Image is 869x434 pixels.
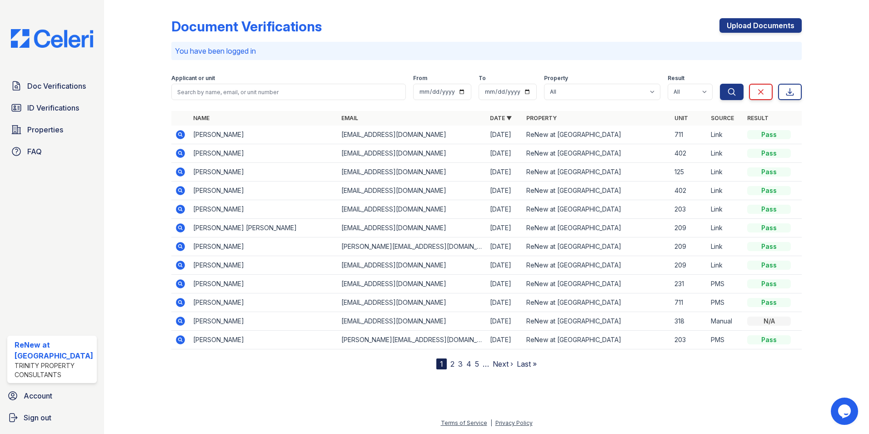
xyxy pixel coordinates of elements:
[4,29,100,48] img: CE_Logo_Blue-a8612792a0a2168367f1c8372b55b34899dd931a85d93a1a3d3e32e68fde9ad4.png
[190,331,338,349] td: [PERSON_NAME]
[671,219,707,237] td: 209
[707,200,744,219] td: Link
[486,144,523,163] td: [DATE]
[493,359,513,368] a: Next ›
[27,124,63,135] span: Properties
[523,200,671,219] td: ReNew at [GEOGRAPHIC_DATA]
[544,75,568,82] label: Property
[190,126,338,144] td: [PERSON_NAME]
[707,293,744,312] td: PMS
[747,149,791,158] div: Pass
[707,126,744,144] td: Link
[707,275,744,293] td: PMS
[486,256,523,275] td: [DATE]
[747,335,791,344] div: Pass
[7,99,97,117] a: ID Verifications
[517,359,537,368] a: Last »
[523,293,671,312] td: ReNew at [GEOGRAPHIC_DATA]
[671,331,707,349] td: 203
[466,359,471,368] a: 4
[831,398,860,425] iframe: chat widget
[338,331,486,349] td: [PERSON_NAME][EMAIL_ADDRESS][DOMAIN_NAME]
[171,84,406,100] input: Search by name, email, or unit number
[190,293,338,312] td: [PERSON_NAME]
[27,146,42,157] span: FAQ
[674,115,688,121] a: Unit
[671,293,707,312] td: 711
[707,312,744,331] td: Manual
[190,144,338,163] td: [PERSON_NAME]
[523,275,671,293] td: ReNew at [GEOGRAPHIC_DATA]
[190,182,338,200] td: [PERSON_NAME]
[338,256,486,275] td: [EMAIL_ADDRESS][DOMAIN_NAME]
[171,75,215,82] label: Applicant or unit
[747,298,791,307] div: Pass
[4,409,100,427] button: Sign out
[671,126,707,144] td: 711
[707,163,744,182] td: Link
[338,293,486,312] td: [EMAIL_ADDRESS][DOMAIN_NAME]
[671,163,707,182] td: 125
[671,256,707,275] td: 209
[475,359,479,368] a: 5
[27,81,86,91] span: Doc Verifications
[671,312,707,331] td: 318
[526,115,557,121] a: Property
[338,182,486,200] td: [EMAIL_ADDRESS][DOMAIN_NAME]
[441,419,487,426] a: Terms of Service
[338,144,486,163] td: [EMAIL_ADDRESS][DOMAIN_NAME]
[7,77,97,95] a: Doc Verifications
[523,126,671,144] td: ReNew at [GEOGRAPHIC_DATA]
[671,144,707,163] td: 402
[193,115,210,121] a: Name
[486,331,523,349] td: [DATE]
[747,261,791,270] div: Pass
[171,18,322,35] div: Document Verifications
[458,359,463,368] a: 3
[486,126,523,144] td: [DATE]
[338,275,486,293] td: [EMAIL_ADDRESS][DOMAIN_NAME]
[523,163,671,182] td: ReNew at [GEOGRAPHIC_DATA]
[338,312,486,331] td: [EMAIL_ADDRESS][DOMAIN_NAME]
[747,317,791,326] div: N/A
[413,75,427,82] label: From
[341,115,358,121] a: Email
[523,237,671,256] td: ReNew at [GEOGRAPHIC_DATA]
[490,115,512,121] a: Date ▼
[486,182,523,200] td: [DATE]
[707,182,744,200] td: Link
[338,126,486,144] td: [EMAIL_ADDRESS][DOMAIN_NAME]
[747,186,791,195] div: Pass
[15,361,93,379] div: Trinity Property Consultants
[747,205,791,214] div: Pass
[24,390,52,401] span: Account
[671,182,707,200] td: 402
[707,256,744,275] td: Link
[15,339,93,361] div: ReNew at [GEOGRAPHIC_DATA]
[190,163,338,182] td: [PERSON_NAME]
[707,237,744,256] td: Link
[523,331,671,349] td: ReNew at [GEOGRAPHIC_DATA]
[707,144,744,163] td: Link
[747,242,791,251] div: Pass
[486,237,523,256] td: [DATE]
[24,412,51,423] span: Sign out
[747,279,791,288] div: Pass
[747,167,791,177] div: Pass
[190,275,338,293] td: [PERSON_NAME]
[711,115,734,121] a: Source
[490,419,492,426] div: |
[486,275,523,293] td: [DATE]
[7,121,97,139] a: Properties
[338,237,486,256] td: [PERSON_NAME][EMAIL_ADDRESS][DOMAIN_NAME]
[495,419,533,426] a: Privacy Policy
[175,45,799,56] p: You have been logged in
[486,312,523,331] td: [DATE]
[436,358,447,369] div: 1
[190,312,338,331] td: [PERSON_NAME]
[27,102,79,113] span: ID Verifications
[7,142,97,161] a: FAQ
[523,312,671,331] td: ReNew at [GEOGRAPHIC_DATA]
[486,163,523,182] td: [DATE]
[190,200,338,219] td: [PERSON_NAME]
